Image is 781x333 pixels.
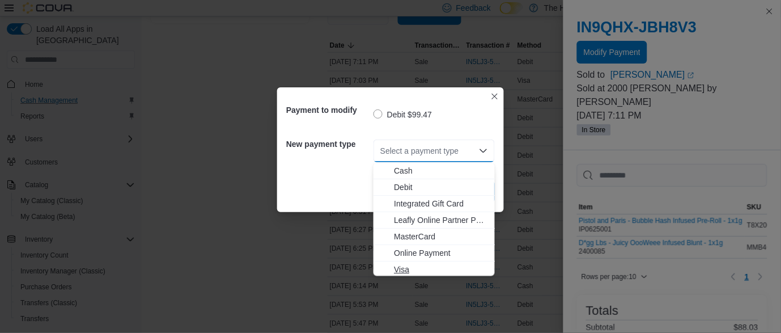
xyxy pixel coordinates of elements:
[373,262,495,278] button: Visa
[373,229,495,245] button: MasterCard
[373,163,495,278] div: Choose from the following options
[373,212,495,229] button: Leafly Online Partner Payment
[380,144,381,158] input: Accessible screen reader label
[479,146,488,155] button: Close list of options
[394,231,488,242] span: MasterCard
[394,214,488,226] span: Leafly Online Partner Payment
[488,90,502,103] button: Closes this modal window
[373,196,495,212] button: Integrated Gift Card
[373,245,495,262] button: Online Payment
[373,108,432,121] label: Debit $99.47
[286,133,371,155] h5: New payment type
[373,163,495,179] button: Cash
[394,198,488,209] span: Integrated Gift Card
[394,182,488,193] span: Debit
[373,179,495,196] button: Debit
[394,247,488,259] span: Online Payment
[394,165,488,176] span: Cash
[286,99,371,121] h5: Payment to modify
[394,264,488,275] span: Visa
